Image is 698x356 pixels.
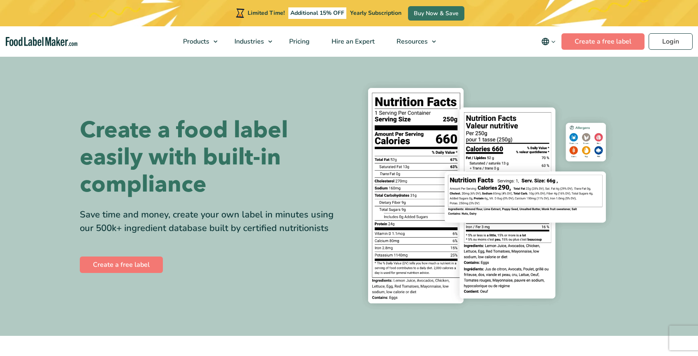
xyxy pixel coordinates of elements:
span: Yearly Subscription [350,9,401,17]
a: Create a free label [80,257,163,273]
a: Industries [224,26,276,57]
div: Save time and money, create your own label in minutes using our 500k+ ingredient database built b... [80,208,343,235]
a: Hire an Expert [321,26,384,57]
a: Resources [386,26,440,57]
a: Buy Now & Save [408,6,464,21]
span: Resources [394,37,429,46]
a: Login [649,33,693,50]
span: Limited Time! [248,9,285,17]
span: Pricing [287,37,311,46]
a: Create a free label [561,33,645,50]
span: Industries [232,37,265,46]
h1: Create a food label easily with built-in compliance [80,117,343,198]
a: Pricing [278,26,319,57]
a: Products [172,26,222,57]
span: Products [181,37,210,46]
span: Additional 15% OFF [288,7,346,19]
span: Hire an Expert [329,37,376,46]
